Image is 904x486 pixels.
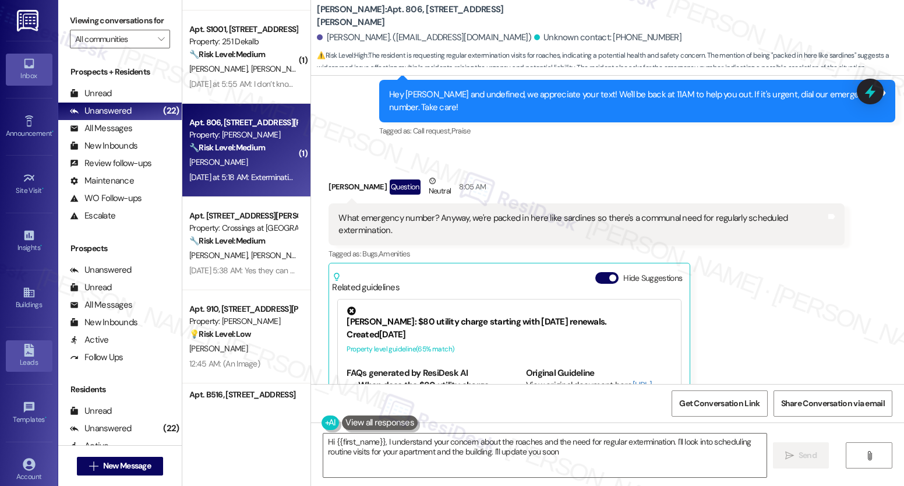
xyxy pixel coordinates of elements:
div: Prospects [58,242,182,255]
span: • [40,242,42,250]
li: When does the $80 utility charge start? [358,379,493,404]
span: • [45,414,47,422]
div: Property level guideline ( 65 % match) [347,343,672,355]
div: Unread [70,405,112,417]
div: Unanswered [70,422,132,435]
div: Active [70,334,109,346]
div: [DATE] at 5:55 AM: I don’t know bc the problem is not in the apt but with the door leading into t... [189,79,632,89]
div: Apt. S1001, [STREET_ADDRESS] [189,23,297,36]
img: ResiDesk Logo [17,10,41,31]
span: Call request , [413,126,451,136]
b: Original Guideline [526,367,595,379]
div: All Messages [70,122,132,135]
span: [PERSON_NAME] [189,343,248,354]
span: [PERSON_NAME] [251,250,313,260]
div: New Inbounds [70,140,137,152]
div: Property: [PERSON_NAME] [189,129,297,141]
div: Unanswered [70,264,132,276]
span: Bugs , [362,249,379,259]
span: Amenities [379,249,410,259]
div: Unknown contact: [PHONE_NUMBER] [534,31,681,44]
strong: ⚠️ Risk Level: High [317,51,367,60]
a: Buildings [6,283,52,314]
span: : The resident is requesting regular extermination visits for roaches, indicating a potential hea... [317,50,904,75]
strong: 🔧 Risk Level: Medium [189,142,265,153]
a: Leads [6,340,52,372]
div: Hey [PERSON_NAME] and undefined, we appreciate your text! We'll be back at 11AM to help you out. ... [389,89,877,114]
div: What emergency number? Anyway, we're packed in here like sardines so there's a communal need for ... [338,212,826,237]
div: Related guidelines [332,272,400,294]
div: Property: Crossings at [GEOGRAPHIC_DATA] [189,222,297,234]
div: Tagged as: [379,122,895,139]
button: Share Conversation via email [774,390,892,417]
div: All Messages [70,299,132,311]
strong: 🔧 Risk Level: Medium [189,235,265,246]
div: Neutral [426,175,453,199]
div: Apt. [STREET_ADDRESS][PERSON_NAME] [189,210,297,222]
div: Question [390,179,421,194]
div: [DATE] 5:38 AM: Yes they can enter if we are not home. [189,265,374,276]
div: Prospects + Residents [58,66,182,78]
a: Site Visit • [6,168,52,200]
span: New Message [103,460,151,472]
div: [DATE] at 5:18 AM: Extermination services. All else is up to par. Thank you, [PERSON_NAME]. [189,172,493,182]
div: Follow Ups [70,351,123,364]
button: Send [773,442,829,469]
div: [PERSON_NAME] [329,175,845,203]
div: [PERSON_NAME]: $80 utility charge starting with [DATE] renewals. [347,307,672,328]
div: Maintenance [70,175,134,187]
span: [PERSON_NAME] [251,64,309,74]
div: Unanswered [70,105,132,117]
div: Created [DATE] [347,329,672,341]
a: Inbox [6,54,52,85]
span: [PERSON_NAME] [189,64,251,74]
span: Send [799,449,817,462]
i:  [785,451,794,460]
span: Share Conversation via email [781,397,885,410]
b: [PERSON_NAME]: Apt. 806, [STREET_ADDRESS][PERSON_NAME] [317,3,550,29]
div: Apt. 910, [STREET_ADDRESS][PERSON_NAME] [189,303,297,315]
span: [PERSON_NAME] [189,157,248,167]
div: Escalate [70,210,115,222]
span: [PERSON_NAME] [189,250,251,260]
span: • [52,128,54,136]
div: (22) [160,102,182,120]
span: Get Conversation Link [679,397,760,410]
div: Apt. 806, [STREET_ADDRESS][PERSON_NAME] [189,117,297,129]
div: WO Follow-ups [70,192,142,205]
div: Unread [70,281,112,294]
div: Property: [GEOGRAPHIC_DATA] Apts [189,402,297,414]
div: Residents [58,383,182,396]
div: [PERSON_NAME]. ([EMAIL_ADDRESS][DOMAIN_NAME]) [317,31,531,44]
button: New Message [77,457,163,476]
b: FAQs generated by ResiDesk AI [347,367,468,379]
div: Property: [PERSON_NAME] [189,315,297,327]
div: Active [70,440,109,452]
div: (22) [160,420,182,438]
span: Praise [451,126,471,136]
div: 8:05 AM [456,181,486,193]
strong: 💡 Risk Level: Low [189,329,251,339]
div: New Inbounds [70,316,137,329]
div: Tagged as: [329,245,845,262]
a: Insights • [6,226,52,257]
div: Apt. B516, [STREET_ADDRESS] [189,389,297,401]
i:  [865,451,874,460]
i:  [158,34,164,44]
div: Review follow-ups [70,157,151,170]
div: View original document here [526,379,672,404]
a: Templates • [6,397,52,429]
i:  [89,462,98,471]
div: Property: 251 Dekalb [189,36,297,48]
input: All communities [75,30,151,48]
div: Unread [70,87,112,100]
a: Account [6,455,52,486]
button: Get Conversation Link [672,390,767,417]
span: • [42,185,44,193]
label: Hide Suggestions [623,272,682,284]
div: 12:45 AM: (An Image) [189,358,260,369]
textarea: Hi {{first_name}}, I understand your concern about the roaches and the need for regular extermina... [323,434,767,477]
label: Viewing conversations for [70,12,170,30]
strong: 🔧 Risk Level: Medium [189,49,265,59]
